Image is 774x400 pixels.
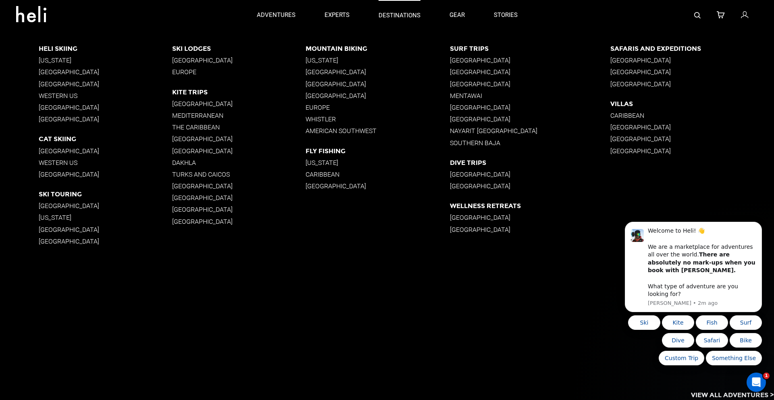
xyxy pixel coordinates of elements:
[610,112,774,119] p: Caribbean
[39,92,172,100] p: Western US
[39,226,172,233] p: [GEOGRAPHIC_DATA]
[39,56,172,64] p: [US_STATE]
[450,214,610,221] p: [GEOGRAPHIC_DATA]
[39,80,172,88] p: [GEOGRAPHIC_DATA]
[450,159,610,167] p: Dive Trips
[306,56,449,64] p: [US_STATE]
[450,56,610,64] p: [GEOGRAPHIC_DATA]
[39,68,172,76] p: [GEOGRAPHIC_DATA]
[450,139,610,147] p: Southern Baja
[172,112,306,119] p: Mediterranean
[763,373,770,379] span: 1
[379,11,420,20] p: destinations
[306,182,449,190] p: [GEOGRAPHIC_DATA]
[450,226,610,233] p: [GEOGRAPHIC_DATA]
[450,80,610,88] p: [GEOGRAPHIC_DATA]
[306,127,449,135] p: American Southwest
[747,373,766,392] iframe: Intercom live chat
[172,123,306,131] p: The Caribbean
[172,171,306,178] p: Turks and Caicos
[172,56,306,64] p: [GEOGRAPHIC_DATA]
[172,206,306,213] p: [GEOGRAPHIC_DATA]
[306,159,449,167] p: [US_STATE]
[450,171,610,178] p: [GEOGRAPHIC_DATA]
[610,147,774,155] p: [GEOGRAPHIC_DATA]
[306,115,449,123] p: Whistler
[39,190,172,198] p: Ski Touring
[39,147,172,155] p: [GEOGRAPHIC_DATA]
[450,92,610,100] p: Mentawai
[39,104,172,111] p: [GEOGRAPHIC_DATA]
[306,171,449,178] p: Caribbean
[306,104,449,111] p: Europe
[610,45,774,52] p: Safaris and Expeditions
[450,127,610,135] p: Nayarit [GEOGRAPHIC_DATA]
[39,159,172,167] p: Western US
[610,135,774,143] p: [GEOGRAPHIC_DATA]
[39,135,172,143] p: Cat Skiing
[39,171,172,178] p: [GEOGRAPHIC_DATA]
[172,88,306,96] p: Kite Trips
[172,159,306,167] p: Dakhla
[172,182,306,190] p: [GEOGRAPHIC_DATA]
[306,45,449,52] p: Mountain Biking
[39,45,172,52] p: Heli Skiing
[39,237,172,245] p: [GEOGRAPHIC_DATA]
[172,45,306,52] p: Ski Lodges
[610,68,774,76] p: [GEOGRAPHIC_DATA]
[610,100,774,108] p: Villas
[172,68,306,76] p: Europe
[39,202,172,210] p: [GEOGRAPHIC_DATA]
[450,115,610,123] p: [GEOGRAPHIC_DATA]
[610,123,774,131] p: [GEOGRAPHIC_DATA]
[610,80,774,88] p: [GEOGRAPHIC_DATA]
[306,80,449,88] p: [GEOGRAPHIC_DATA]
[172,100,306,108] p: [GEOGRAPHIC_DATA]
[450,104,610,111] p: [GEOGRAPHIC_DATA]
[613,168,774,378] iframe: Intercom notifications message
[450,45,610,52] p: Surf Trips
[306,147,449,155] p: Fly Fishing
[172,135,306,143] p: [GEOGRAPHIC_DATA]
[325,11,350,19] p: experts
[39,115,172,123] p: [GEOGRAPHIC_DATA]
[172,147,306,155] p: [GEOGRAPHIC_DATA]
[450,68,610,76] p: [GEOGRAPHIC_DATA]
[450,182,610,190] p: [GEOGRAPHIC_DATA]
[306,92,449,100] p: [GEOGRAPHIC_DATA]
[694,12,701,19] img: search-bar-icon.svg
[257,11,295,19] p: adventures
[450,202,610,210] p: Wellness Retreats
[172,218,306,225] p: [GEOGRAPHIC_DATA]
[172,194,306,202] p: [GEOGRAPHIC_DATA]
[39,214,172,221] p: [US_STATE]
[610,56,774,64] p: [GEOGRAPHIC_DATA]
[691,391,774,400] p: View All Adventures >
[306,68,449,76] p: [GEOGRAPHIC_DATA]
